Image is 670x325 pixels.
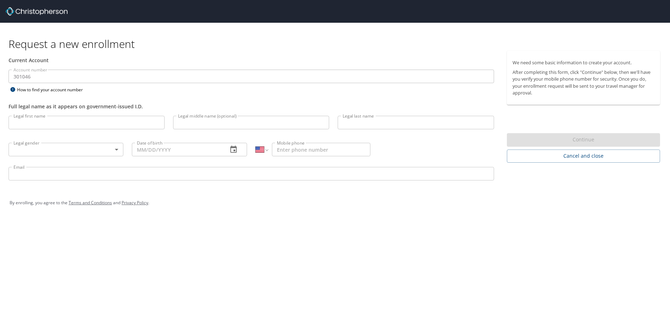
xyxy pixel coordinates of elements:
[272,143,370,156] input: Enter phone number
[9,56,494,64] div: Current Account
[9,103,494,110] div: Full legal name as it appears on government-issued I.D.
[132,143,222,156] input: MM/DD/YYYY
[122,200,148,206] a: Privacy Policy
[513,59,654,66] p: We need some basic information to create your account.
[10,194,660,212] div: By enrolling, you agree to the and .
[507,150,660,163] button: Cancel and close
[69,200,112,206] a: Terms and Conditions
[9,37,666,51] h1: Request a new enrollment
[513,69,654,96] p: After completing this form, click "Continue" below, then we'll have you verify your mobile phone ...
[6,7,68,16] img: cbt logo
[9,143,123,156] div: ​
[513,152,654,161] span: Cancel and close
[9,85,97,94] div: How to find your account number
